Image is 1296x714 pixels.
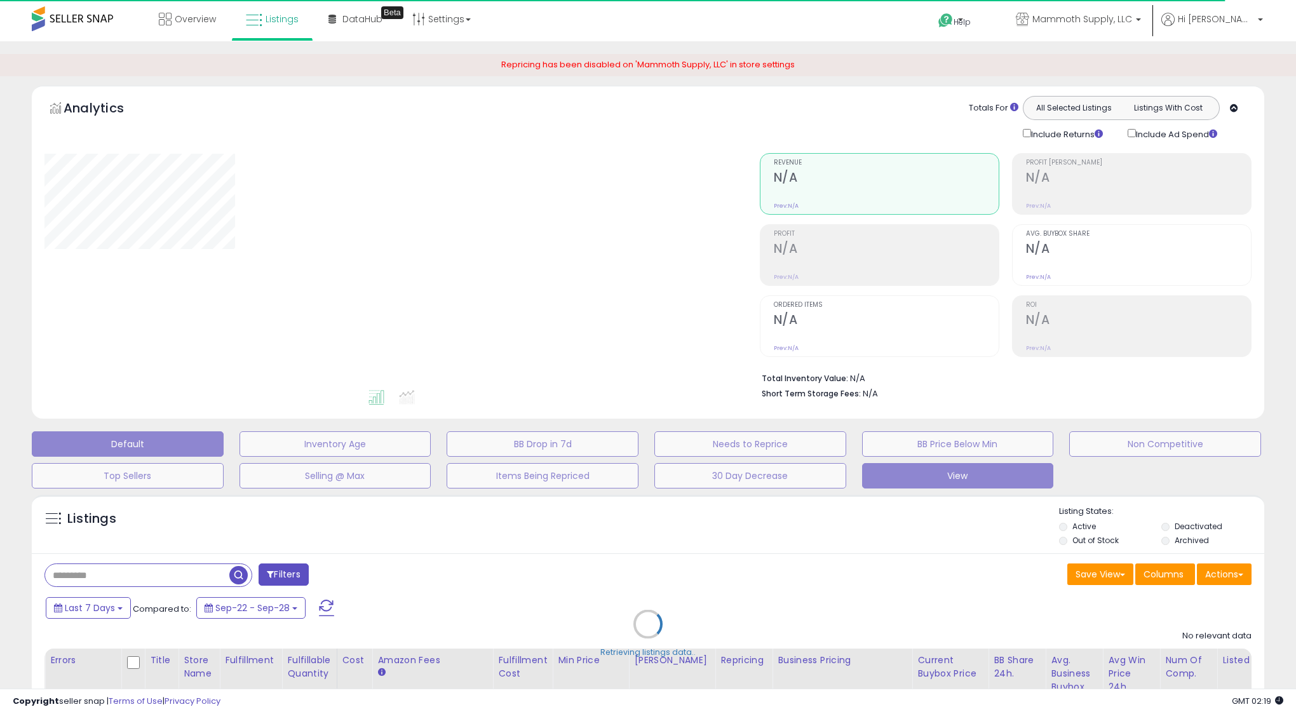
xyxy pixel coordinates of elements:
div: Tooltip anchor [381,6,403,19]
button: 30 Day Decrease [654,463,846,488]
b: Total Inventory Value: [762,373,848,384]
button: Default [32,431,224,457]
button: Selling @ Max [240,463,431,488]
small: Prev: N/A [1026,202,1051,210]
small: Prev: N/A [1026,344,1051,352]
div: Include Ad Spend [1118,126,1238,141]
b: Short Term Storage Fees: [762,388,861,399]
span: N/A [863,387,878,400]
small: Prev: N/A [774,344,799,352]
div: Retrieving listings data.. [600,646,696,657]
h2: N/A [1026,313,1251,330]
div: seller snap | | [13,696,220,708]
span: Help [954,17,971,27]
h2: N/A [1026,241,1251,259]
small: Prev: N/A [774,273,799,281]
span: Revenue [774,159,999,166]
h2: N/A [1026,170,1251,187]
div: Totals For [969,102,1018,114]
a: Hi [PERSON_NAME] [1161,13,1263,41]
a: Help [928,3,996,41]
span: Profit [PERSON_NAME] [1026,159,1251,166]
button: Listings With Cost [1121,100,1215,116]
button: Non Competitive [1069,431,1261,457]
small: Prev: N/A [1026,273,1051,281]
button: Top Sellers [32,463,224,488]
button: Items Being Repriced [447,463,638,488]
button: BB Drop in 7d [447,431,638,457]
li: N/A [762,370,1242,385]
span: Avg. Buybox Share [1026,231,1251,238]
small: Prev: N/A [774,202,799,210]
span: Profit [774,231,999,238]
h5: Analytics [64,99,149,120]
button: View [862,463,1054,488]
button: Inventory Age [240,431,431,457]
i: Get Help [938,13,954,29]
span: Hi [PERSON_NAME] [1178,13,1254,25]
span: DataHub [342,13,382,25]
span: Ordered Items [774,302,999,309]
button: Needs to Reprice [654,431,846,457]
strong: Copyright [13,695,59,707]
h2: N/A [774,241,999,259]
span: Repricing has been disabled on 'Mammoth Supply, LLC' in store settings [501,58,795,71]
span: ROI [1026,302,1251,309]
span: Listings [266,13,299,25]
button: BB Price Below Min [862,431,1054,457]
h2: N/A [774,170,999,187]
span: Overview [175,13,216,25]
span: Mammoth Supply, LLC [1032,13,1132,25]
div: Include Returns [1013,126,1118,141]
h2: N/A [774,313,999,330]
button: All Selected Listings [1027,100,1121,116]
